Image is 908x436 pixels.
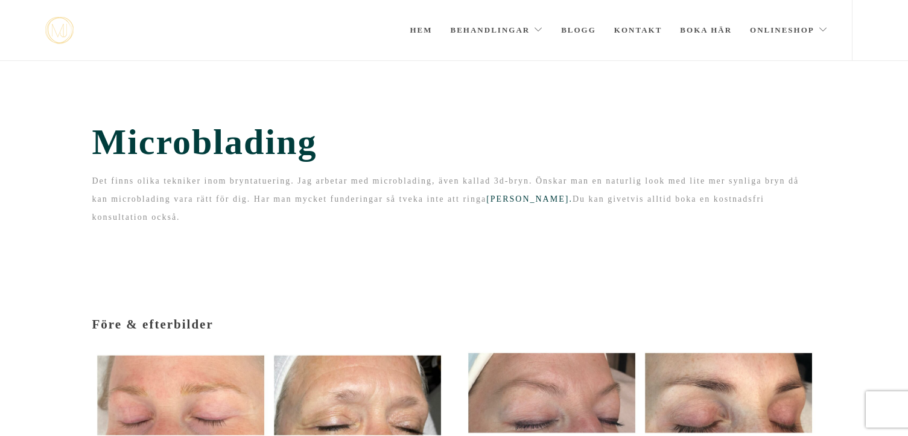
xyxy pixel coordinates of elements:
img: mjstudio [45,17,74,44]
span: Före & efterbilder [92,317,214,332]
a: [PERSON_NAME]. [486,194,573,204]
a: mjstudio mjstudio mjstudio [45,17,74,44]
p: Det finns olika tekniker inom bryntatuering. Jag arbetar med microblading, även kallad 3d-bryn. Ö... [92,172,816,226]
span: Microblading [92,121,816,163]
